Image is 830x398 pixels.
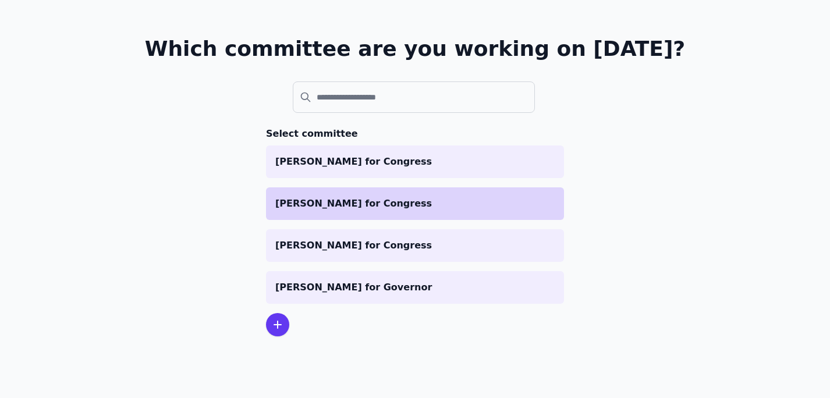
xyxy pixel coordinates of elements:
p: [PERSON_NAME] for Congress [275,155,555,169]
a: [PERSON_NAME] for Congress [266,145,564,178]
p: [PERSON_NAME] for Congress [275,197,555,211]
h3: Select committee [266,127,564,141]
a: [PERSON_NAME] for Governor [266,271,564,304]
p: [PERSON_NAME] for Governor [275,280,555,294]
a: [PERSON_NAME] for Congress [266,187,564,220]
a: [PERSON_NAME] for Congress [266,229,564,262]
h1: Which committee are you working on [DATE]? [145,37,686,61]
p: [PERSON_NAME] for Congress [275,239,555,253]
